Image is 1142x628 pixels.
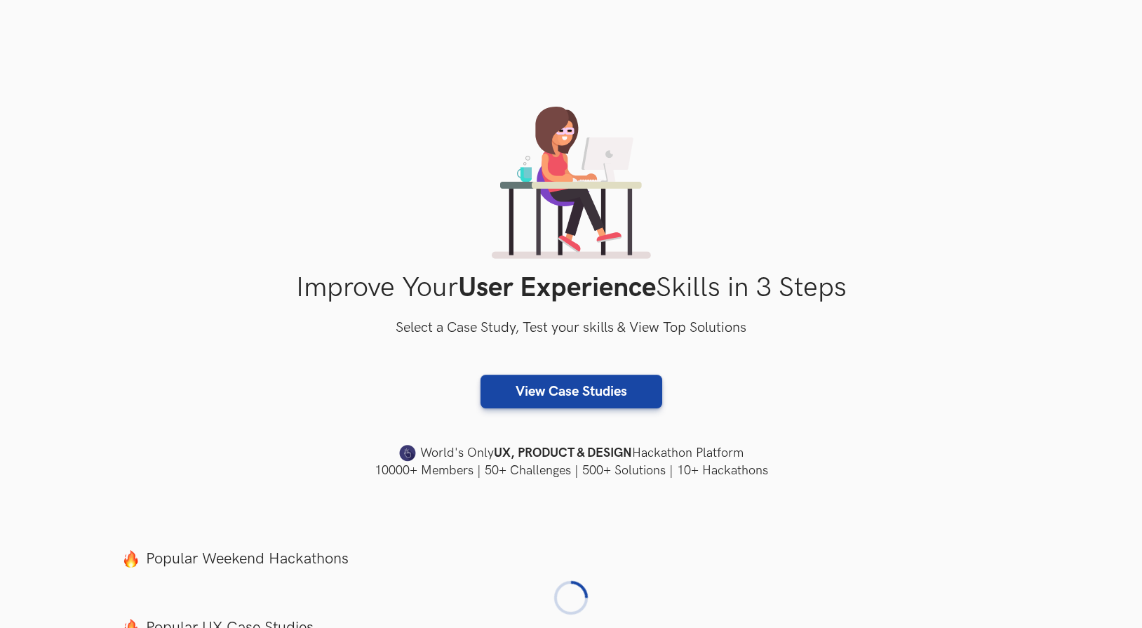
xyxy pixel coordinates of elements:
[122,550,140,568] img: fire.png
[399,444,416,462] img: uxhack-favicon-image.png
[122,462,1020,479] h4: 10000+ Members | 50+ Challenges | 500+ Solutions | 10+ Hackathons
[494,443,632,463] strong: UX, PRODUCT & DESIGN
[122,317,1020,340] h3: Select a Case Study, Test your skills & View Top Solutions
[492,107,651,259] img: lady working on laptop
[458,272,656,305] strong: User Experience
[122,443,1020,463] h4: World's Only Hackathon Platform
[122,272,1020,305] h1: Improve Your Skills in 3 Steps
[122,549,1020,568] label: Popular Weekend Hackathons
[481,375,662,408] a: View Case Studies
